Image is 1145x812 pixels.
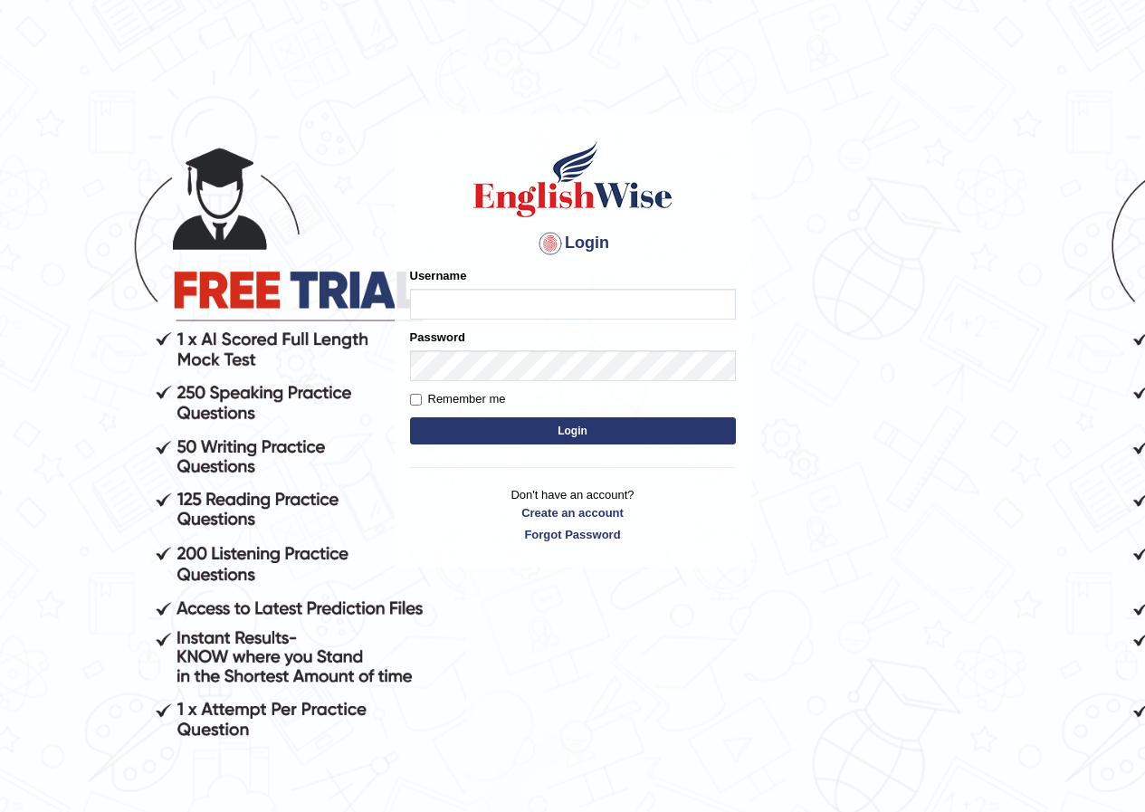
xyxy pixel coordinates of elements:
[410,504,736,521] a: Create an account
[410,486,736,542] p: Don't have an account?
[410,526,736,543] a: Forgot Password
[410,329,465,346] label: Password
[470,139,676,220] img: Logo of English Wise sign in for intelligent practice with AI
[410,390,506,408] label: Remember me
[410,229,736,258] h4: Login
[410,394,422,406] input: Remember me
[410,417,736,444] button: Login
[410,267,467,284] label: Username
